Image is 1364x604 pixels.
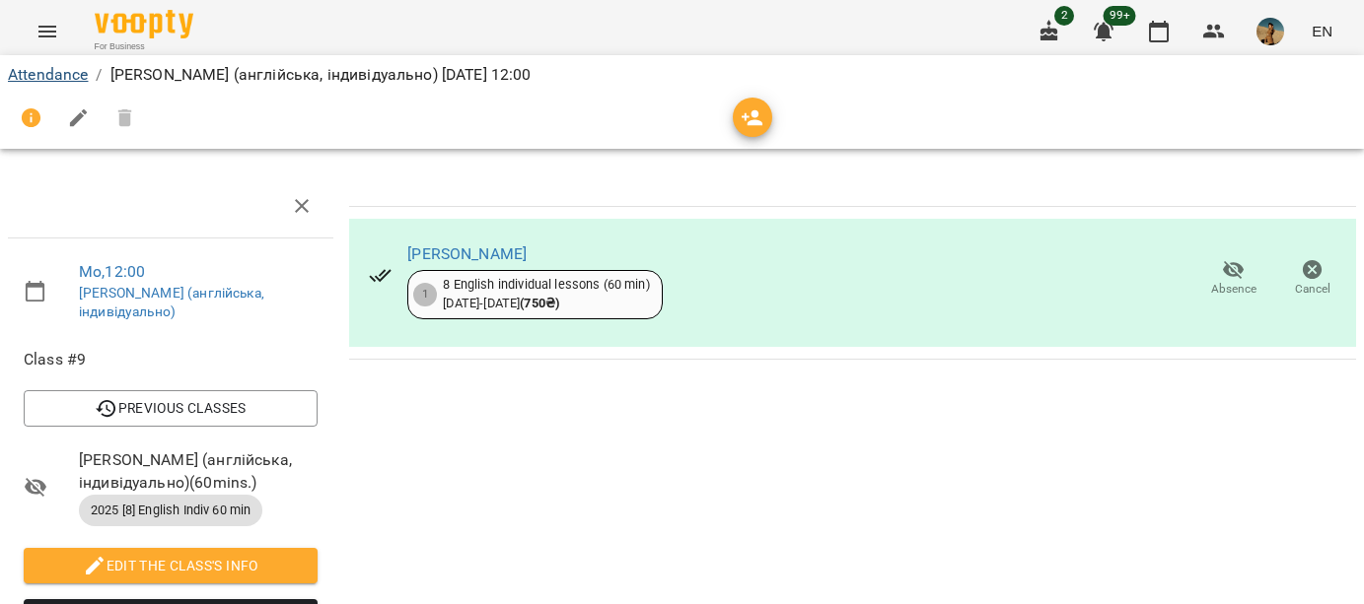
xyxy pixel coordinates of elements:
[1273,251,1352,306] button: Cancel
[79,502,262,519] span: 2025 [8] English Indiv 60 min
[110,63,532,87] p: [PERSON_NAME] (англійська, індивідуально) [DATE] 12:00
[24,390,318,426] button: Previous Classes
[79,285,264,320] a: [PERSON_NAME] (англійська, індивідуально)
[24,8,71,55] button: Menu
[1104,6,1136,26] span: 99+
[39,554,302,577] span: Edit the class's Info
[1194,251,1273,306] button: Absence
[1054,6,1074,26] span: 2
[1295,281,1330,298] span: Cancel
[443,276,649,312] div: 8 English individual lessons (60 min) [DATE] - [DATE]
[1256,18,1284,45] img: 60eca85a8c9650d2125a59cad4a94429.JPG
[520,296,559,310] b: ( 750 ₴ )
[95,10,193,38] img: Voopty Logo
[24,348,318,371] span: Class #9
[8,63,1356,87] nav: breadcrumb
[79,262,145,281] a: Mo , 12:00
[79,448,318,495] span: [PERSON_NAME] (англійська, індивідуально) ( 60 mins. )
[8,65,88,84] a: Attendance
[24,548,318,583] button: Edit the class's Info
[96,63,102,87] li: /
[413,283,437,306] div: 1
[39,396,302,420] span: Previous Classes
[1211,281,1256,298] span: Absence
[1312,21,1332,41] span: EN
[407,244,527,263] a: [PERSON_NAME]
[95,40,193,53] span: For Business
[1304,13,1340,49] button: EN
